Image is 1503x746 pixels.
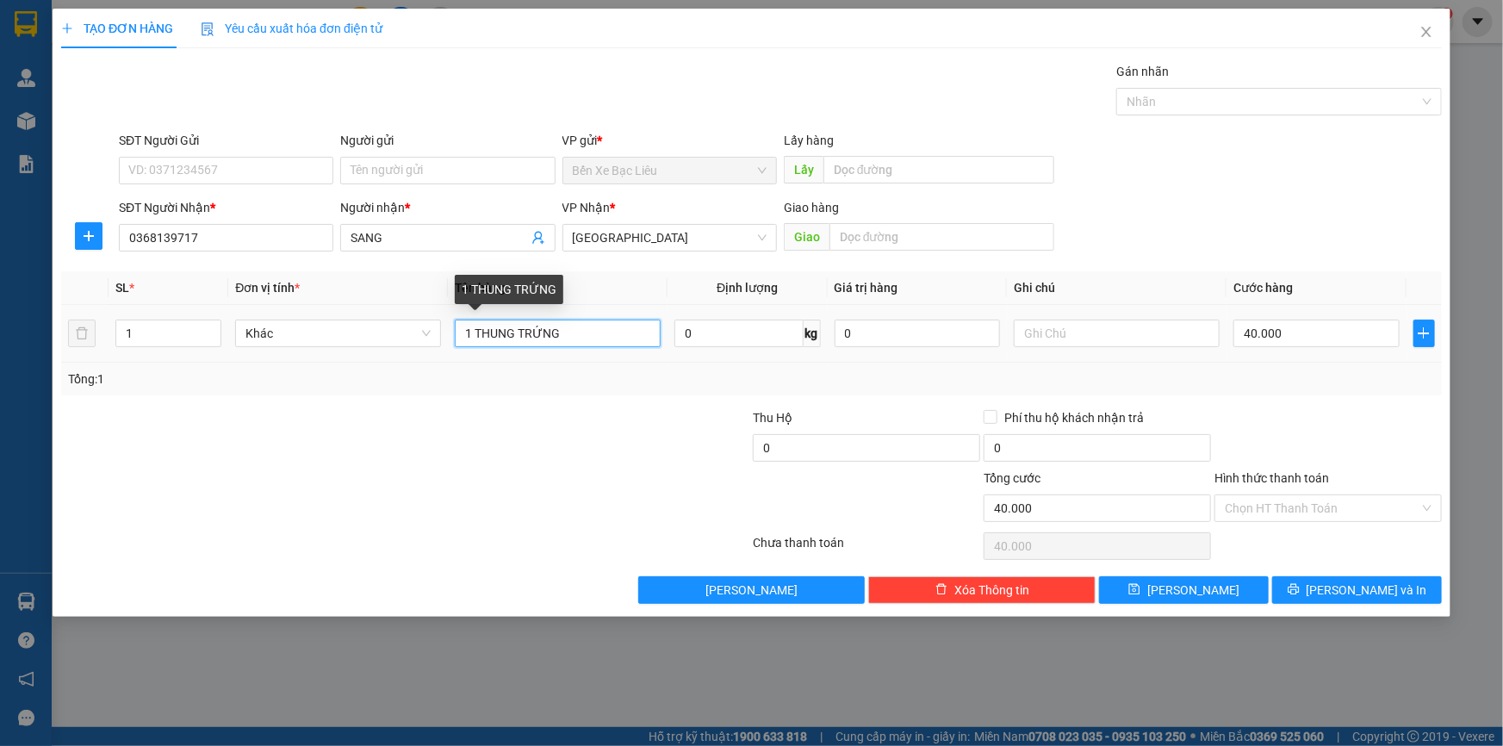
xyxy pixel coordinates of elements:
input: 0 [835,320,1001,347]
button: plus [75,222,102,250]
b: GỬI : Bến Xe Bạc Liêu [8,108,239,136]
span: save [1128,583,1140,597]
span: Lấy [784,156,823,183]
span: Định lượng [717,281,778,295]
input: Ghi Chú [1014,320,1220,347]
th: Ghi chú [1007,271,1227,305]
span: SL [115,281,129,295]
div: 1 THUNG TRỨNG [455,275,563,304]
span: Sài Gòn [573,225,767,251]
label: Gán nhãn [1116,65,1169,78]
span: [PERSON_NAME] [1147,581,1239,600]
span: printer [1288,583,1300,597]
input: Dọc đường [829,223,1054,251]
input: Dọc đường [823,156,1054,183]
span: Bến Xe Bạc Liêu [573,158,767,183]
button: Close [1402,9,1450,57]
button: save[PERSON_NAME] [1099,576,1269,604]
button: plus [1413,320,1435,347]
span: Đơn vị tính [235,281,300,295]
div: Tổng: 1 [68,370,581,389]
span: Giá trị hàng [835,281,898,295]
span: plus [1414,326,1434,340]
div: SĐT Người Nhận [119,198,333,217]
li: 995 [PERSON_NAME] [8,38,328,59]
div: Người nhận [340,198,555,217]
span: Phí thu hộ khách nhận trả [997,408,1151,427]
span: environment [99,41,113,55]
div: SĐT Người Gửi [119,131,333,150]
span: Khác [245,320,431,346]
button: delete [68,320,96,347]
span: close [1419,25,1433,39]
span: kg [804,320,821,347]
div: VP gửi [562,131,777,150]
label: Hình thức thanh toán [1214,471,1329,485]
input: VD: Bàn, Ghế [455,320,661,347]
span: user-add [531,231,545,245]
li: 0946 508 595 [8,59,328,81]
span: Giao hàng [784,201,839,214]
span: TẠO ĐƠN HÀNG [61,22,173,35]
span: Yêu cầu xuất hóa đơn điện tử [201,22,382,35]
span: Xóa Thông tin [954,581,1029,600]
span: VP Nhận [562,201,611,214]
span: Cước hàng [1233,281,1293,295]
b: Nhà Xe Hà My [99,11,229,33]
button: printer[PERSON_NAME] và In [1272,576,1442,604]
span: [PERSON_NAME] [705,581,798,600]
span: Lấy hàng [784,134,834,147]
span: [PERSON_NAME] và In [1307,581,1427,600]
span: Giao [784,223,829,251]
div: Chưa thanh toán [752,533,983,563]
span: delete [935,583,947,597]
button: deleteXóa Thông tin [868,576,1096,604]
span: phone [99,63,113,77]
span: plus [76,229,102,243]
span: plus [61,22,73,34]
img: icon [201,22,214,36]
span: Thu Hộ [753,411,792,425]
span: Tổng cước [984,471,1040,485]
div: Người gửi [340,131,555,150]
button: [PERSON_NAME] [638,576,866,604]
